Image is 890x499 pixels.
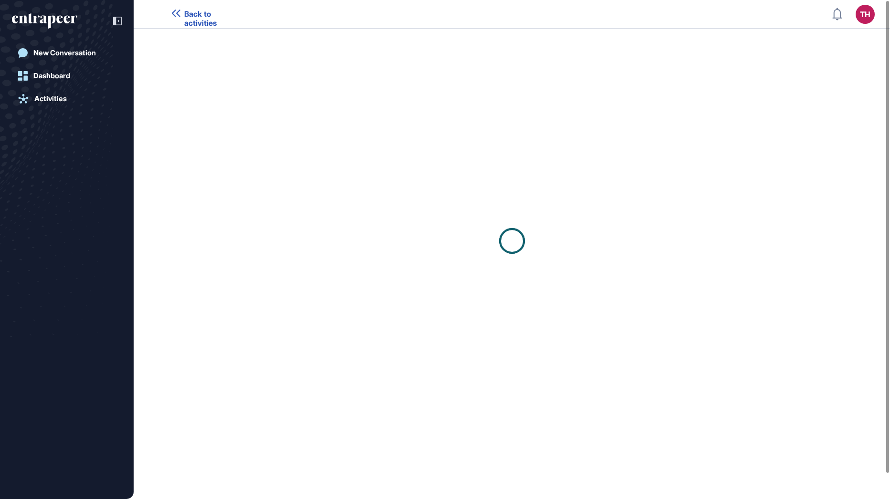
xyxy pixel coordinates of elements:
button: TH [856,5,875,24]
a: Dashboard [12,66,122,85]
a: Back to activities [172,10,245,19]
div: Dashboard [33,72,70,80]
div: Activities [34,94,67,103]
div: entrapeer-logo [12,13,77,29]
a: New Conversation [12,43,122,62]
div: New Conversation [33,49,96,57]
span: Back to activities [184,10,245,28]
a: Activities [12,89,122,108]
